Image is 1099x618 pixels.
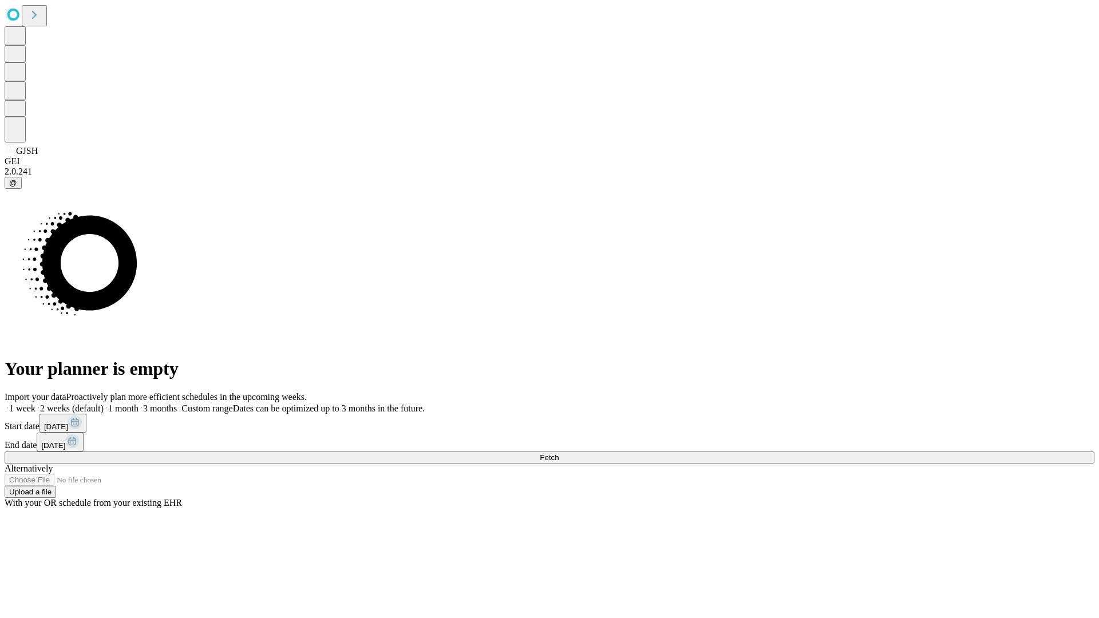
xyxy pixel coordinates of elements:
span: [DATE] [41,441,65,450]
span: 1 month [108,403,139,413]
span: GJSH [16,146,38,156]
span: Fetch [540,453,559,462]
div: End date [5,433,1094,451]
span: Custom range [181,403,232,413]
span: @ [9,179,17,187]
button: [DATE] [37,433,84,451]
span: Proactively plan more efficient schedules in the upcoming weeks. [66,392,307,402]
div: 2.0.241 [5,167,1094,177]
div: Start date [5,414,1094,433]
button: [DATE] [39,414,86,433]
div: GEI [5,156,1094,167]
span: [DATE] [44,422,68,431]
button: Upload a file [5,486,56,498]
span: Alternatively [5,463,53,473]
span: 3 months [143,403,177,413]
span: 2 weeks (default) [40,403,104,413]
span: Dates can be optimized up to 3 months in the future. [233,403,425,413]
h1: Your planner is empty [5,358,1094,379]
button: Fetch [5,451,1094,463]
span: With your OR schedule from your existing EHR [5,498,182,508]
span: 1 week [9,403,35,413]
button: @ [5,177,22,189]
span: Import your data [5,392,66,402]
